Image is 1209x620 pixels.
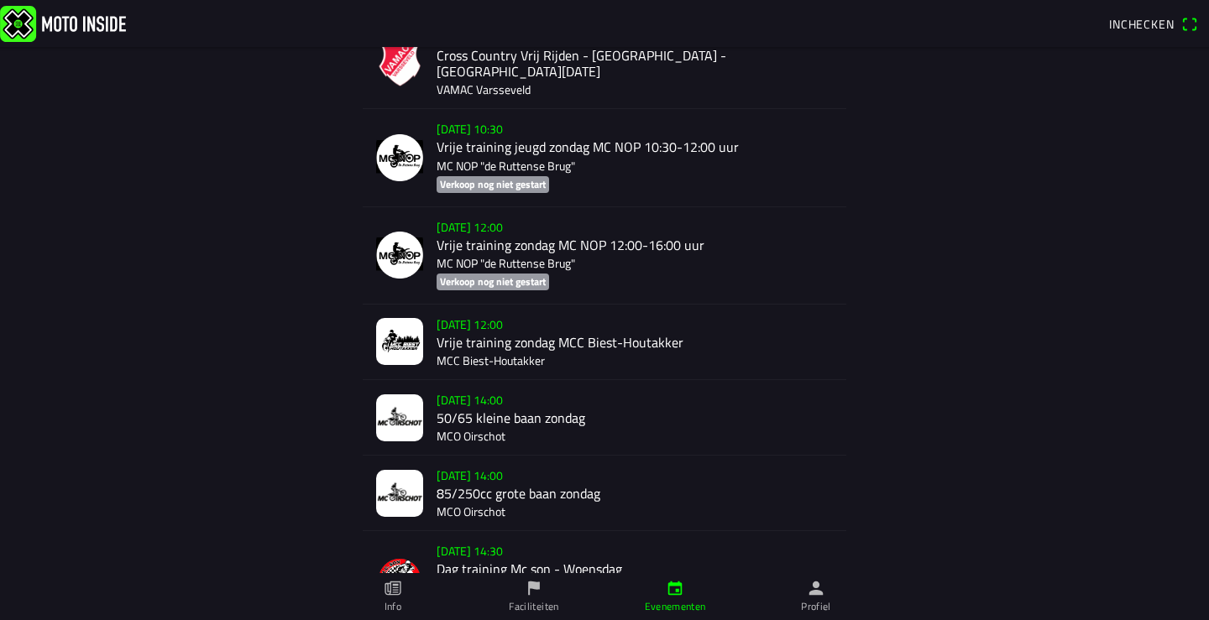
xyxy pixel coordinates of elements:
ion-label: Evenementen [645,599,706,614]
img: kPj4SEAK48KdvQPskfuXeDR8x9gdQg07yDNcTaDB.jpg [376,318,423,365]
ion-icon: person [807,579,825,597]
img: yQ5KRaPtD7s5wkvHeBNQOkraQ9SWV7esurEVWk0h.jpg [376,394,423,441]
img: sfRBxcGZmvZ0K6QUyq9TbY0sbKJYVDoKWVN9jkDZ.png [376,556,423,603]
span: Inchecken [1109,15,1175,33]
a: [DATE] 12:00Vrije training zondag MC NOP 12:00-16:00 uurMC NOP "de Ruttense Brug"Verkoop nog niet... [363,207,846,305]
img: NjdwpvkGicnr6oC83998ZTDUeXJJ29cK9cmzxz8K.png [376,232,423,279]
img: ajGjEk7SQD1rUYI0LHqMjI0y4jzFkhEsYFAqNbc3.jpg [376,470,423,517]
ion-icon: flag [525,579,543,597]
a: [DATE] 14:0050/65 kleine baan zondagMCO Oirschot [363,380,846,456]
ion-label: Faciliteiten [509,599,558,614]
a: [DATE] 12:00Vrije training zondag MCC Biest-HoutakkerMCC Biest-Houtakker [363,305,846,380]
ion-label: Profiel [801,599,831,614]
ion-icon: calendar [666,579,684,597]
a: [DATE] 10:30Vrije training jeugd zondag MC NOP 10:30-12:00 uurMC NOP "de Ruttense Brug"Verkoop no... [363,109,846,206]
a: [DATE] 10:00Cross Country Vrij Rijden - [GEOGRAPHIC_DATA] - [GEOGRAPHIC_DATA][DATE]VAMAC Varsseveld [363,18,846,109]
ion-label: Info [385,599,401,614]
a: Incheckenqr scanner [1101,9,1206,38]
img: NjdwpvkGicnr6oC83998ZTDUeXJJ29cK9cmzxz8K.png [376,134,423,181]
img: sYA0MdzM3v5BmRmgsWJ1iVL40gp2Fa8khKo0Qj80.png [376,39,423,86]
ion-icon: paper [384,579,402,597]
a: [DATE] 14:0085/250cc grote baan zondagMCO Oirschot [363,456,846,531]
